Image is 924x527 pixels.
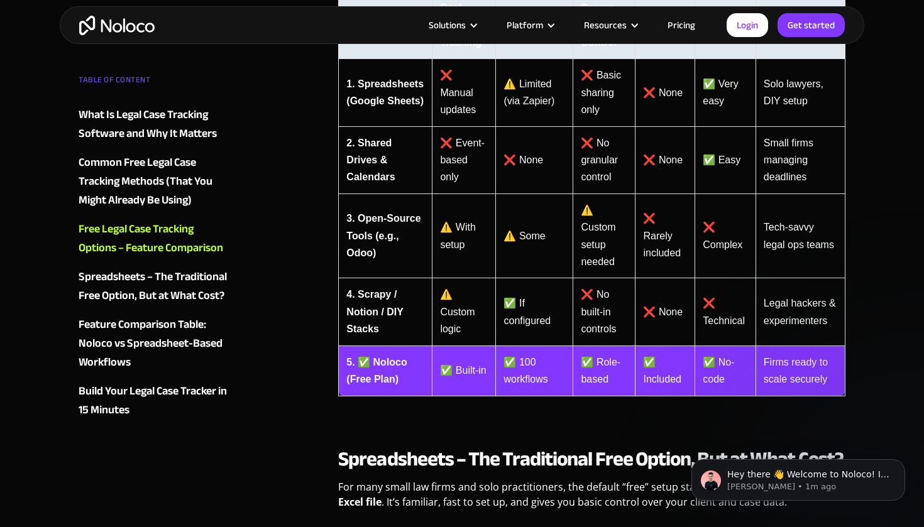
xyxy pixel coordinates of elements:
[756,193,845,278] td: Tech-savvy legal ops teams
[338,479,845,519] p: For many small law firms and solo practitioners, the default “free” setup starts with a . It’s fa...
[507,17,543,33] div: Platform
[695,278,756,345] td: ❌ Technical
[491,17,568,33] div: Platform
[695,345,756,396] td: ✅ No-code
[756,345,845,396] td: Firms ready to scale securely
[432,126,496,193] td: ❌ Event-based only
[432,278,496,345] td: ⚠️ Custom logic
[652,17,711,33] a: Pricing
[584,17,627,33] div: Resources
[432,345,496,396] td: ✅ Built-in
[496,278,573,345] td: ✅ If configured
[429,17,466,33] div: Solutions
[79,382,231,420] a: Build Your Legal Case Tracker in 15 Minutes
[79,16,155,35] a: home
[778,13,845,37] a: Get started
[756,278,845,345] td: Legal hackers & experimenters
[573,345,635,396] td: ✅ Role-based
[432,59,496,126] td: ❌ Manual updates
[79,315,231,372] a: Feature Comparison Table: Noloco vs Spreadsheet-Based Workflows
[346,138,395,183] strong: 2. Shared Drives & Calendars
[496,126,573,193] td: ❌ None
[573,59,635,126] td: ❌ Basic sharing only
[568,17,652,33] div: Resources
[432,193,496,278] td: ⚠️ With setup
[346,213,421,258] strong: 3. Open-Source Tools (e.g., Odoo)
[79,106,231,143] a: What Is Legal Case Tracking Software and Why It Matters
[756,59,845,126] td: Solo lawyers, DIY setup
[79,153,231,210] a: Common Free Legal Case Tracking Methods (That You Might Already Be Using)
[79,268,231,305] a: Spreadsheets – The Traditional Free Option, But at What Cost?
[756,126,845,193] td: Small firms managing deadlines
[573,278,635,345] td: ❌ No built-in controls
[573,126,635,193] td: ❌ No granular control
[635,126,695,193] td: ❌ None
[346,289,403,334] strong: 4. Scrapy / Notion / DIY Stacks
[635,193,695,278] td: ❌ Rarely included
[635,345,695,396] td: ✅ Included
[727,13,768,37] a: Login
[346,357,407,384] strong: 5. ✅ Noloco (Free Plan)
[496,59,573,126] td: ⚠️ Limited (via Zapier)
[413,17,491,33] div: Solutions
[79,220,231,258] a: Free Legal Case Tracking Options – Feature Comparison
[635,278,695,345] td: ❌ None
[496,193,573,278] td: ⚠️ Some
[338,480,818,509] strong: Google Sheet or Excel file
[673,433,924,521] iframe: Intercom notifications message
[695,59,756,126] td: ✅ Very easy
[346,79,424,106] strong: 1. Spreadsheets (Google Sheets)
[338,440,843,478] strong: Spreadsheets – The Traditional Free Option, But at What Cost?
[695,193,756,278] td: ❌ Complex
[496,345,573,396] td: ✅ 100 workflows
[79,70,231,95] div: TABLE OF CONTENT
[573,193,635,278] td: ⚠️ Custom setup needed
[635,59,695,126] td: ❌ None
[695,126,756,193] td: ✅ Easy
